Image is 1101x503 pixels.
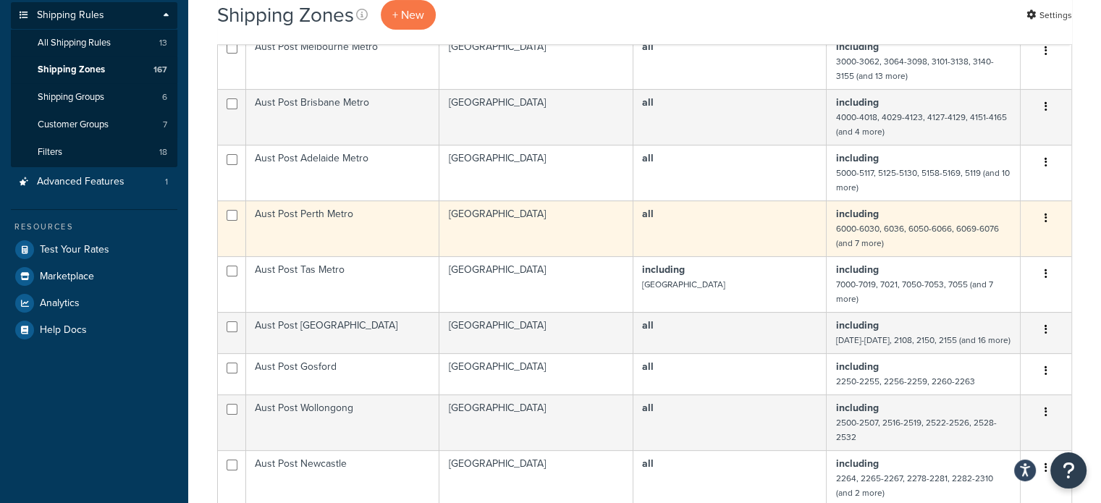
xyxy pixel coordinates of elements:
td: [GEOGRAPHIC_DATA] [439,353,633,394]
a: Settings [1026,5,1072,25]
span: 1 [165,176,168,188]
b: all [642,359,654,374]
div: Resources [11,221,177,233]
a: All Shipping Rules 13 [11,30,177,56]
a: Advanced Features 1 [11,169,177,195]
td: Aust Post Adelaide Metro [246,145,439,200]
td: Aust Post Melbourne Metro [246,33,439,89]
td: Aust Post Tas Metro [246,256,439,312]
td: [GEOGRAPHIC_DATA] [439,394,633,450]
b: including [835,262,878,277]
td: [GEOGRAPHIC_DATA] [439,33,633,89]
b: including [835,39,878,54]
span: Help Docs [40,324,87,337]
b: including [835,95,878,110]
b: including [642,262,685,277]
td: [GEOGRAPHIC_DATA] [439,200,633,256]
span: Marketplace [40,271,94,283]
b: including [835,456,878,471]
b: all [642,95,654,110]
a: Marketplace [11,263,177,289]
small: 5000-5117, 5125-5130, 5158-5169, 5119 (and 10 more) [835,166,1009,194]
td: Aust Post Brisbane Metro [246,89,439,145]
span: Customer Groups [38,119,109,131]
small: [GEOGRAPHIC_DATA] [642,278,725,291]
small: 2264, 2265-2267, 2278-2281, 2282-2310 (and 2 more) [835,472,992,499]
b: including [835,359,878,374]
span: Shipping Groups [38,91,104,103]
small: 4000-4018, 4029-4123, 4127-4129, 4151-4165 (and 4 more) [835,111,1006,138]
button: Open Resource Center [1050,452,1087,489]
span: 7 [163,119,167,131]
td: Aust Post Gosford [246,353,439,394]
span: 18 [159,146,167,158]
li: Advanced Features [11,169,177,195]
td: Aust Post Perth Metro [246,200,439,256]
h1: Shipping Zones [217,1,354,29]
b: all [642,400,654,415]
td: [GEOGRAPHIC_DATA] [439,89,633,145]
a: Shipping Rules [11,2,177,29]
small: 3000-3062, 3064-3098, 3101-3138, 3140-3155 (and 13 more) [835,55,993,83]
b: including [835,400,878,415]
span: 13 [159,37,167,49]
span: Shipping Zones [38,64,105,76]
span: + New [392,7,424,23]
span: Analytics [40,297,80,310]
li: Customer Groups [11,111,177,138]
small: 2500-2507, 2516-2519, 2522-2526, 2528-2532 [835,416,996,444]
a: Test Your Rates [11,237,177,263]
small: 6000-6030, 6036, 6050-6066, 6069-6076 (and 7 more) [835,222,998,250]
li: Filters [11,139,177,166]
a: Shipping Groups 6 [11,84,177,111]
b: including [835,151,878,166]
li: Shipping Rules [11,2,177,167]
b: all [642,39,654,54]
a: Shipping Zones 167 [11,56,177,83]
td: [GEOGRAPHIC_DATA] [439,256,633,312]
small: 2250-2255, 2256-2259, 2260-2263 [835,375,974,388]
b: all [642,151,654,166]
td: Aust Post [GEOGRAPHIC_DATA] [246,312,439,353]
span: Shipping Rules [37,9,104,22]
b: all [642,456,654,471]
td: [GEOGRAPHIC_DATA] [439,312,633,353]
td: [GEOGRAPHIC_DATA] [439,145,633,200]
small: [DATE]-[DATE], 2108, 2150, 2155 (and 16 more) [835,334,1010,347]
span: 167 [153,64,167,76]
a: Analytics [11,290,177,316]
b: including [835,206,878,221]
a: Customer Groups 7 [11,111,177,138]
span: All Shipping Rules [38,37,111,49]
a: Filters 18 [11,139,177,166]
a: Help Docs [11,317,177,343]
span: Filters [38,146,62,158]
small: 7000-7019, 7021, 7050-7053, 7055 (and 7 more) [835,278,992,305]
li: All Shipping Rules [11,30,177,56]
b: all [642,206,654,221]
b: including [835,318,878,333]
b: all [642,318,654,333]
span: Test Your Rates [40,244,109,256]
span: Advanced Features [37,176,125,188]
li: Shipping Zones [11,56,177,83]
td: Aust Post Wollongong [246,394,439,450]
li: Shipping Groups [11,84,177,111]
span: 6 [162,91,167,103]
